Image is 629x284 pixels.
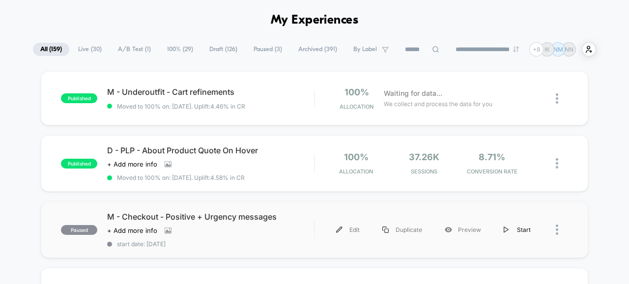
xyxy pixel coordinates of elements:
span: 8.71% [479,152,505,162]
span: published [61,159,97,169]
span: Archived ( 391 ) [291,43,344,56]
span: We collect and process the data for you [384,99,492,109]
img: close [556,158,558,169]
span: Paused ( 3 ) [246,43,289,56]
span: Waiting for data... [384,88,442,99]
img: close [556,225,558,235]
span: 37.26k [409,152,439,162]
p: NN [565,46,573,53]
span: + Add more info [107,227,157,234]
span: Live ( 30 ) [71,43,109,56]
div: Preview [433,219,492,241]
span: CONVERSION RATE [460,168,523,175]
span: M - Underoutfit - Cart refinements [107,87,314,97]
span: Allocation [339,168,373,175]
div: Edit [325,219,371,241]
img: end [513,46,519,52]
span: start date: [DATE] [107,240,314,248]
div: Start [492,219,542,241]
img: menu [336,227,343,233]
span: + Add more info [107,160,157,168]
span: All ( 159 ) [33,43,69,56]
span: published [61,93,97,103]
span: Draft ( 126 ) [202,43,245,56]
div: Duplicate [371,219,433,241]
span: D - PLP - About Product Quote On Hover [107,145,314,155]
span: Moved to 100% on: [DATE] . Uplift: 4.46% in CR [117,103,245,110]
span: A/B Test ( 1 ) [111,43,158,56]
span: Moved to 100% on: [DATE] . Uplift: 4.58% in CR [117,174,245,181]
span: M - Checkout - Positive + Urgency messages [107,212,314,222]
h1: My Experiences [271,13,359,28]
span: Sessions [393,168,456,175]
p: IK [544,46,550,53]
span: 100% [344,87,369,97]
div: + 8 [529,42,543,57]
img: menu [504,227,509,233]
span: By Label [353,46,377,53]
img: menu [382,227,389,233]
span: 100% [344,152,369,162]
p: NM [553,46,563,53]
img: close [556,93,558,104]
span: paused [61,225,97,235]
span: 100% ( 29 ) [160,43,200,56]
span: Allocation [340,103,373,110]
